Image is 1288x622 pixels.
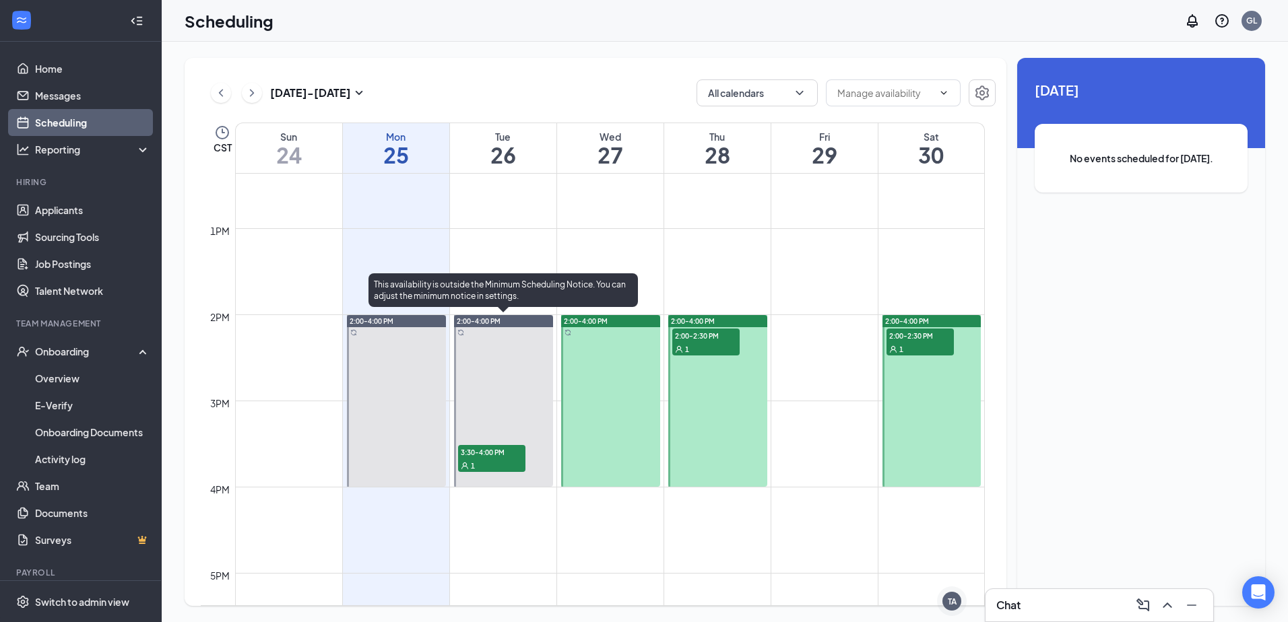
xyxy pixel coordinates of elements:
[35,223,150,250] a: Sourcing Tools
[461,462,469,470] svg: User
[368,273,638,307] div: This availability is outside the Minimum Scheduling Notice. You can adjust the minimum notice in ...
[35,82,150,109] a: Messages
[1242,576,1275,609] div: Open Intercom Messenger
[1159,597,1176,613] svg: ChevronUp
[214,125,230,141] svg: Clock
[343,130,449,143] div: Mon
[878,123,985,173] a: August 30, 2025
[557,130,664,143] div: Wed
[671,316,715,326] span: 2:00-4:00 PM
[35,595,129,609] div: Switch to admin view
[457,329,464,336] svg: Sync
[185,9,273,32] h1: Scheduling
[565,329,571,336] svg: Sync
[16,176,148,188] div: Hiring
[236,130,342,143] div: Sun
[885,316,929,326] span: 2:00-4:00 PM
[771,143,878,166] h1: 29
[697,79,818,106] button: All calendarsChevronDown
[458,445,525,458] span: 3:30-4:00 PM
[771,130,878,143] div: Fri
[889,345,897,353] svg: User
[1157,594,1178,616] button: ChevronUp
[471,461,475,471] span: 1
[675,345,683,353] svg: User
[450,143,556,166] h1: 26
[35,365,150,392] a: Overview
[793,86,806,100] svg: ChevronDown
[664,123,771,173] a: August 28, 2025
[557,123,664,173] a: August 27, 2025
[16,345,30,358] svg: UserCheck
[350,316,393,326] span: 2:00-4:00 PM
[1184,597,1200,613] svg: Minimize
[1184,13,1200,29] svg: Notifications
[207,482,232,497] div: 4pm
[35,473,150,499] a: Team
[672,329,740,342] span: 2:00-2:30 PM
[207,568,232,583] div: 5pm
[685,345,689,354] span: 1
[878,130,985,143] div: Sat
[35,526,150,553] a: SurveysCrown
[350,329,357,336] svg: Sync
[35,143,151,156] div: Reporting
[1135,597,1151,613] svg: ComposeMessage
[1246,15,1257,26] div: GL
[1214,13,1230,29] svg: QuestionInfo
[450,130,556,143] div: Tue
[214,85,228,101] svg: ChevronLeft
[343,123,449,173] a: August 25, 2025
[938,88,949,98] svg: ChevronDown
[837,85,933,100] input: Manage availability
[236,143,342,166] h1: 24
[35,109,150,136] a: Scheduling
[564,316,608,326] span: 2:00-4:00 PM
[35,277,150,304] a: Talent Network
[1035,79,1248,100] span: [DATE]
[35,197,150,223] a: Applicants
[457,316,501,326] span: 2:00-4:00 PM
[16,143,30,156] svg: Analysis
[35,499,150,526] a: Documents
[1132,594,1154,616] button: ComposeMessage
[211,83,231,103] button: ChevronLeft
[969,79,996,106] button: Settings
[1181,594,1202,616] button: Minimize
[35,392,150,419] a: E-Verify
[16,567,148,578] div: Payroll
[664,130,771,143] div: Thu
[343,143,449,166] h1: 25
[270,85,351,100] h3: [DATE] - [DATE]
[15,13,28,27] svg: WorkstreamLogo
[245,85,259,101] svg: ChevronRight
[557,143,664,166] h1: 27
[207,396,232,411] div: 3pm
[974,85,990,101] svg: Settings
[771,123,878,173] a: August 29, 2025
[16,595,30,609] svg: Settings
[35,55,150,82] a: Home
[35,446,150,473] a: Activity log
[242,83,262,103] button: ChevronRight
[35,250,150,277] a: Job Postings
[35,345,139,358] div: Onboarding
[207,310,232,324] div: 2pm
[236,123,342,173] a: August 24, 2025
[948,596,957,607] div: TA
[878,143,985,166] h1: 30
[996,598,1021,613] h3: Chat
[130,14,143,28] svg: Collapse
[35,419,150,446] a: Onboarding Documents
[1062,151,1221,166] span: No events scheduled for [DATE].
[664,143,771,166] h1: 28
[899,345,903,354] span: 1
[207,223,232,238] div: 1pm
[450,123,556,173] a: August 26, 2025
[214,141,232,154] span: CST
[351,85,367,101] svg: SmallChevronDown
[16,318,148,329] div: Team Management
[887,329,954,342] span: 2:00-2:30 PM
